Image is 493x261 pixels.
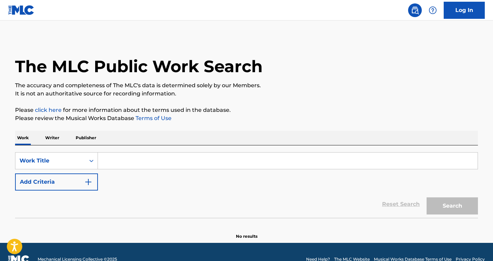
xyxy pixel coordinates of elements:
form: Search Form [15,152,478,218]
img: help [429,6,437,14]
p: Work [15,131,31,145]
p: The accuracy and completeness of The MLC's data is determined solely by our Members. [15,81,478,90]
p: No results [236,225,257,239]
div: Help [426,3,440,17]
iframe: Chat Widget [459,228,493,261]
a: click here [35,107,62,113]
a: Log In [444,2,485,19]
p: Please review the Musical Works Database [15,114,478,122]
img: MLC Logo [8,5,35,15]
p: Publisher [74,131,98,145]
h1: The MLC Public Work Search [15,56,263,77]
div: Work Title [20,157,81,165]
img: search [411,6,419,14]
img: 9d2ae6d4665cec9f34b9.svg [84,178,92,186]
a: Terms of Use [134,115,172,121]
a: Public Search [408,3,422,17]
p: Please for more information about the terms used in the database. [15,106,478,114]
button: Add Criteria [15,173,98,191]
p: Writer [43,131,61,145]
p: It is not an authoritative source for recording information. [15,90,478,98]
